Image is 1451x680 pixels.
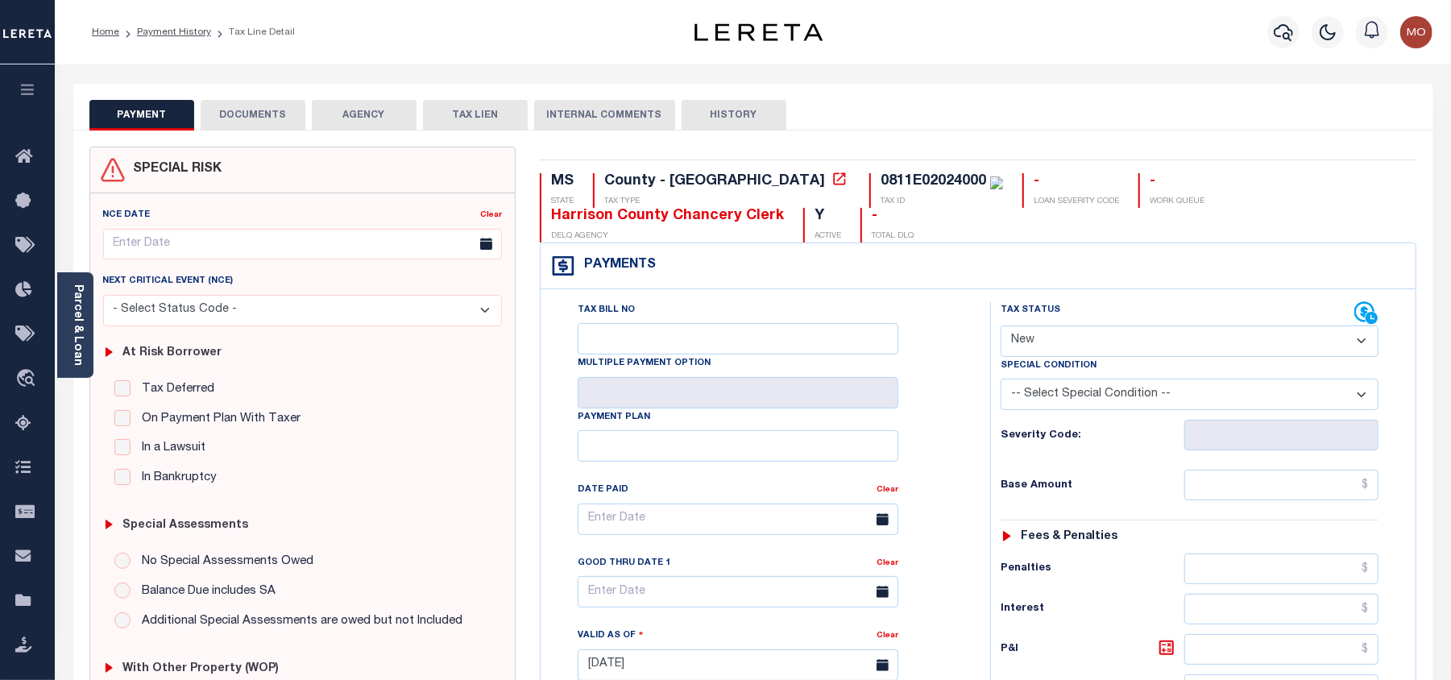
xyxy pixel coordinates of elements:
[578,483,628,497] label: Date Paid
[1001,304,1060,317] label: Tax Status
[1184,594,1378,624] input: $
[126,162,222,177] h4: SPECIAL RISK
[1150,196,1204,208] p: WORK QUEUE
[92,27,119,37] a: Home
[578,411,650,425] label: Payment Plan
[578,504,898,535] input: Enter Date
[877,486,898,494] a: Clear
[103,209,151,222] label: NCE Date
[1184,554,1378,584] input: $
[990,176,1003,189] img: check-icon-green.svg
[877,632,898,640] a: Clear
[881,196,1003,208] p: TAX ID
[815,208,841,226] div: Y
[877,559,898,567] a: Clear
[578,576,898,607] input: Enter Date
[578,304,635,317] label: Tax Bill No
[578,557,670,570] label: Good Thru Date 1
[1001,359,1097,373] label: Special Condition
[1150,173,1204,191] div: -
[1400,16,1432,48] img: svg+xml;base64,PHN2ZyB4bWxucz0iaHR0cDovL3d3dy53My5vcmcvMjAwMC9zdmciIHBvaW50ZXItZXZlbnRzPSJub25lIi...
[134,583,276,601] label: Balance Due includes SA
[1001,429,1184,442] h6: Severity Code:
[122,662,279,676] h6: with Other Property (WOP)
[551,208,784,226] div: Harrison County Chancery Clerk
[1001,638,1184,661] h6: P&I
[1001,562,1184,575] h6: Penalties
[134,439,205,458] label: In a Lawsuit
[1001,603,1184,616] h6: Interest
[1034,196,1119,208] p: LOAN SEVERITY CODE
[134,469,217,487] label: In Bankruptcy
[89,100,194,131] button: PAYMENT
[872,230,914,243] p: TOTAL DLQ
[122,346,222,360] h6: At Risk Borrower
[551,196,574,208] p: STATE
[534,100,675,131] button: INTERNAL COMMENTS
[134,553,313,571] label: No Special Assessments Owed
[15,369,41,390] i: travel_explore
[1001,479,1184,492] h6: Base Amount
[72,284,83,366] a: Parcel & Loan
[694,23,823,41] img: logo-dark.svg
[578,628,644,643] label: Valid as Of
[1184,470,1378,500] input: $
[312,100,417,131] button: AGENCY
[881,174,986,189] div: 0811E02024000
[578,357,711,371] label: Multiple Payment Option
[201,100,305,131] button: DOCUMENTS
[103,275,234,288] label: Next Critical Event (NCE)
[103,229,502,260] input: Enter Date
[576,258,656,273] h4: Payments
[1021,530,1118,544] h6: Fees & Penalties
[134,410,301,429] label: On Payment Plan With Taxer
[872,208,914,226] div: -
[1184,634,1378,665] input: $
[137,27,211,37] a: Payment History
[604,196,850,208] p: TAX TYPE
[815,230,841,243] p: ACTIVE
[211,25,295,39] li: Tax Line Detail
[480,211,502,219] a: Clear
[423,100,528,131] button: TAX LIEN
[134,612,462,631] label: Additional Special Assessments are owed but not Included
[551,173,574,191] div: MS
[682,100,786,131] button: HISTORY
[1034,173,1119,191] div: -
[134,380,214,399] label: Tax Deferred
[604,174,825,189] div: County - [GEOGRAPHIC_DATA]
[551,230,784,243] p: DELQ AGENCY
[122,519,248,533] h6: Special Assessments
